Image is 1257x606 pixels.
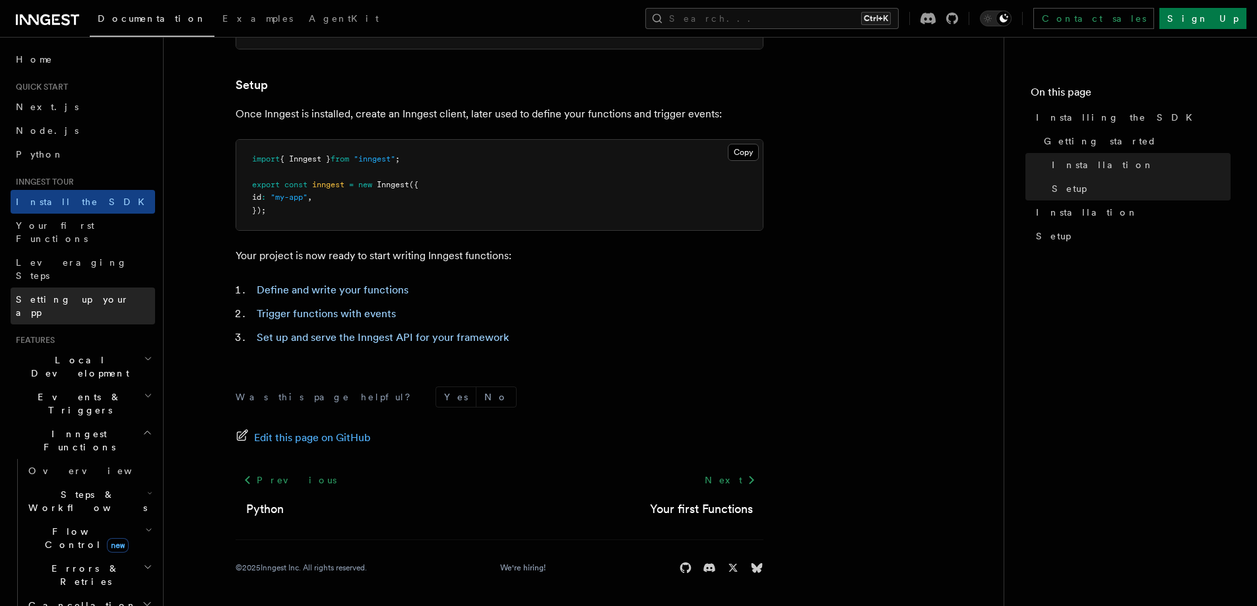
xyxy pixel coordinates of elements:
[252,193,261,202] span: id
[409,180,418,189] span: ({
[16,257,127,281] span: Leveraging Steps
[1047,153,1231,177] a: Installation
[354,154,395,164] span: "inngest"
[236,429,371,447] a: Edit this page on GitHub
[28,466,164,476] span: Overview
[98,13,207,24] span: Documentation
[11,95,155,119] a: Next.js
[236,76,268,94] a: Setup
[107,538,129,553] span: new
[11,390,144,417] span: Events & Triggers
[252,154,280,164] span: import
[1036,111,1200,124] span: Installing the SDK
[11,348,155,385] button: Local Development
[246,500,284,518] a: Python
[331,154,349,164] span: from
[1052,182,1087,195] span: Setup
[254,429,371,447] span: Edit this page on GitHub
[1033,8,1154,29] a: Contact sales
[476,387,516,407] button: No
[16,294,129,318] span: Setting up your app
[1031,84,1231,106] h4: On this page
[395,154,400,164] span: ;
[980,11,1012,26] button: Toggle dark mode
[90,4,214,37] a: Documentation
[312,180,344,189] span: inngest
[252,206,266,215] span: });
[257,284,408,296] a: Define and write your functions
[257,331,509,344] a: Set up and serve the Inngest API for your framework
[11,47,155,71] a: Home
[16,220,94,244] span: Your first Functions
[1036,229,1071,243] span: Setup
[11,288,155,324] a: Setting up your app
[236,468,344,492] a: Previous
[1044,135,1157,148] span: Getting started
[284,180,307,189] span: const
[307,193,312,202] span: ,
[436,387,476,407] button: Yes
[1047,177,1231,200] a: Setup
[214,4,301,36] a: Examples
[1031,224,1231,248] a: Setup
[11,82,68,92] span: Quick start
[1052,158,1154,171] span: Installation
[11,142,155,166] a: Python
[309,13,379,24] span: AgentKit
[697,468,763,492] a: Next
[861,12,891,25] kbd: Ctrl+K
[261,193,266,202] span: :
[11,119,155,142] a: Node.js
[23,483,155,520] button: Steps & Workflows
[728,144,759,161] button: Copy
[236,390,420,404] p: Was this page helpful?
[11,353,144,380] span: Local Development
[222,13,293,24] span: Examples
[377,180,409,189] span: Inngest
[16,197,152,207] span: Install the SDK
[16,102,79,112] span: Next.js
[16,125,79,136] span: Node.js
[11,251,155,288] a: Leveraging Steps
[11,422,155,459] button: Inngest Functions
[1031,106,1231,129] a: Installing the SDK
[236,247,763,265] p: Your project is now ready to start writing Inngest functions:
[11,335,55,346] span: Features
[280,154,331,164] span: { Inngest }
[23,459,155,483] a: Overview
[11,385,155,422] button: Events & Triggers
[271,193,307,202] span: "my-app"
[257,307,396,320] a: Trigger functions with events
[11,177,74,187] span: Inngest tour
[1039,129,1231,153] a: Getting started
[23,520,155,557] button: Flow Controlnew
[16,149,64,160] span: Python
[358,180,372,189] span: new
[1031,200,1231,224] a: Installation
[301,4,387,36] a: AgentKit
[23,557,155,593] button: Errors & Retries
[650,500,753,518] a: Your first Functions
[236,562,367,573] div: © 2025 Inngest Inc. All rights reserved.
[645,8,899,29] button: Search...Ctrl+K
[1036,206,1138,219] span: Installation
[252,180,280,189] span: export
[23,488,147,514] span: Steps & Workflows
[11,190,155,214] a: Install the SDK
[23,562,143,588] span: Errors & Retries
[16,53,53,66] span: Home
[11,427,143,454] span: Inngest Functions
[500,562,546,573] a: We're hiring!
[1159,8,1246,29] a: Sign Up
[23,525,145,551] span: Flow Control
[349,180,354,189] span: =
[11,214,155,251] a: Your first Functions
[236,105,763,123] p: Once Inngest is installed, create an Inngest client, later used to define your functions and trig...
